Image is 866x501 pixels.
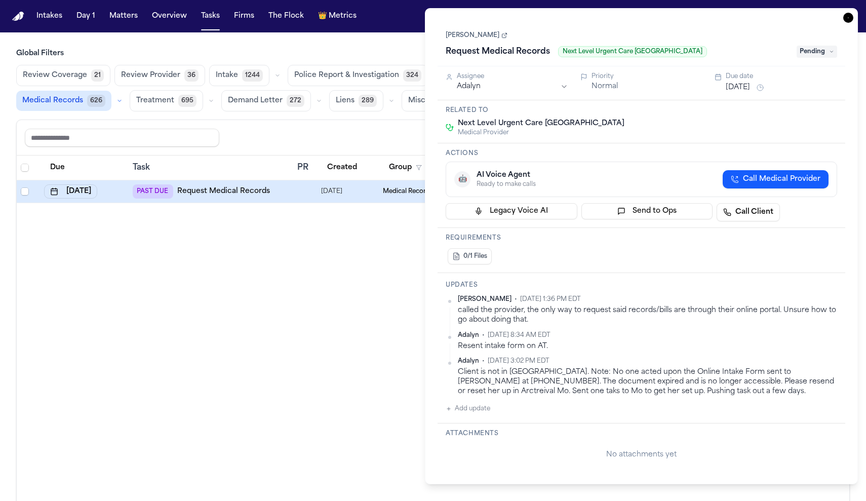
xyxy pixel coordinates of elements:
button: Normal [592,82,618,92]
a: [PERSON_NAME] [446,31,507,40]
div: AI Voice Agent [477,170,536,180]
div: called the provider, the only way to request said records/bills are through their online portal. ... [458,305,837,325]
span: 272 [287,95,304,107]
button: 0/1 Files [448,248,492,264]
div: Assignee [457,72,568,81]
h3: Requirements [446,234,837,242]
button: Miscellaneous175 [402,90,487,111]
button: Police Report & Investigation324 [288,65,428,86]
button: [DATE] [726,83,750,93]
span: [DATE] 8:34 AM EDT [488,331,550,339]
span: • [482,357,485,365]
button: crownMetrics [314,7,361,25]
button: Snooze task [754,82,766,94]
button: Call Medical Provider [723,170,829,188]
span: 289 [359,95,377,107]
div: Priority [592,72,703,81]
h3: Actions [446,149,837,158]
span: Intake [216,70,238,81]
span: Adalyn [458,331,479,339]
div: No attachments yet [446,450,837,460]
h3: Global Filters [16,49,850,59]
div: Due date [726,72,837,81]
img: Finch Logo [12,12,24,21]
button: Liens289 [329,90,383,111]
span: Treatment [136,96,174,106]
span: Next Level Urgent Care [GEOGRAPHIC_DATA] [458,119,624,129]
span: Medical Records [22,96,83,106]
button: Intakes [32,7,66,25]
span: 0/1 Files [463,252,487,260]
span: 36 [184,69,199,82]
span: Medical Provider [458,129,624,137]
button: Overview [148,7,191,25]
h3: Attachments [446,430,837,438]
span: [DATE] 3:02 PM EDT [488,357,549,365]
a: Call Client [717,203,780,221]
button: Add update [446,403,490,415]
button: Review Provider36 [114,65,205,86]
span: [DATE] 1:36 PM EDT [520,295,581,303]
span: 695 [178,95,196,107]
h3: Related to [446,106,837,114]
span: 626 [87,95,105,107]
button: Matters [105,7,142,25]
span: Call Medical Provider [743,174,820,184]
span: Review Coverage [23,70,87,81]
button: Legacy Voice AI [446,203,577,219]
button: Send to Ops [581,203,713,219]
button: Medical Records626 [16,91,111,111]
button: Demand Letter272 [221,90,311,111]
button: Day 1 [72,7,99,25]
div: Resent intake form on AT. [458,341,837,351]
button: Firms [230,7,258,25]
span: Miscellaneous [408,96,460,106]
span: 324 [403,69,421,82]
button: Review Coverage21 [16,65,110,86]
span: 21 [91,69,104,82]
span: Adalyn [458,357,479,365]
span: Review Provider [121,70,180,81]
button: Intake1244 [209,65,269,86]
span: Liens [336,96,355,106]
span: Pending [797,46,837,58]
button: Tasks [197,7,224,25]
span: Police Report & Investigation [294,70,399,81]
span: • [482,331,485,339]
button: Treatment695 [130,90,203,111]
button: [DATE] [44,184,97,199]
a: Home [12,12,24,21]
div: Client is not in [GEOGRAPHIC_DATA]. Note: No one acted upon the Online Intake Form sent to [PERSO... [458,367,837,397]
button: The Flock [264,7,308,25]
span: 1244 [242,69,263,82]
span: Demand Letter [228,96,283,106]
span: [PERSON_NAME] [458,295,511,303]
h3: Updates [446,281,837,289]
h1: Request Medical Records [442,44,554,60]
span: 🤖 [458,174,467,184]
div: Ready to make calls [477,180,536,188]
span: • [515,295,517,303]
span: Next Level Urgent Care [GEOGRAPHIC_DATA] [558,46,707,57]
